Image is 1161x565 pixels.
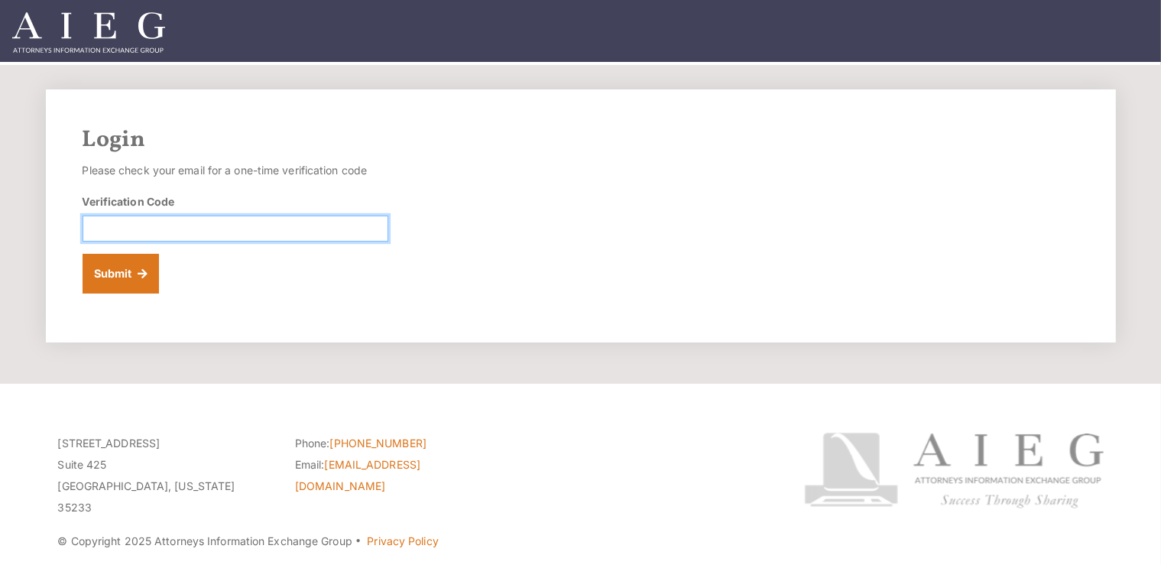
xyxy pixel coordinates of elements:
label: Verification Code [83,193,175,209]
li: Phone: [295,433,509,454]
a: [PHONE_NUMBER] [330,437,426,450]
img: Attorneys Information Exchange Group logo [804,433,1104,508]
a: Privacy Policy [367,534,438,547]
li: Email: [295,454,509,497]
button: Submit [83,254,160,294]
p: © Copyright 2025 Attorneys Information Exchange Group [58,531,747,552]
p: Please check your email for a one-time verification code [83,160,388,181]
a: [EMAIL_ADDRESS][DOMAIN_NAME] [295,458,420,492]
h2: Login [83,126,1079,154]
span: · [355,541,362,548]
img: Attorneys Information Exchange Group [12,12,165,53]
p: [STREET_ADDRESS] Suite 425 [GEOGRAPHIC_DATA], [US_STATE] 35233 [58,433,272,518]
